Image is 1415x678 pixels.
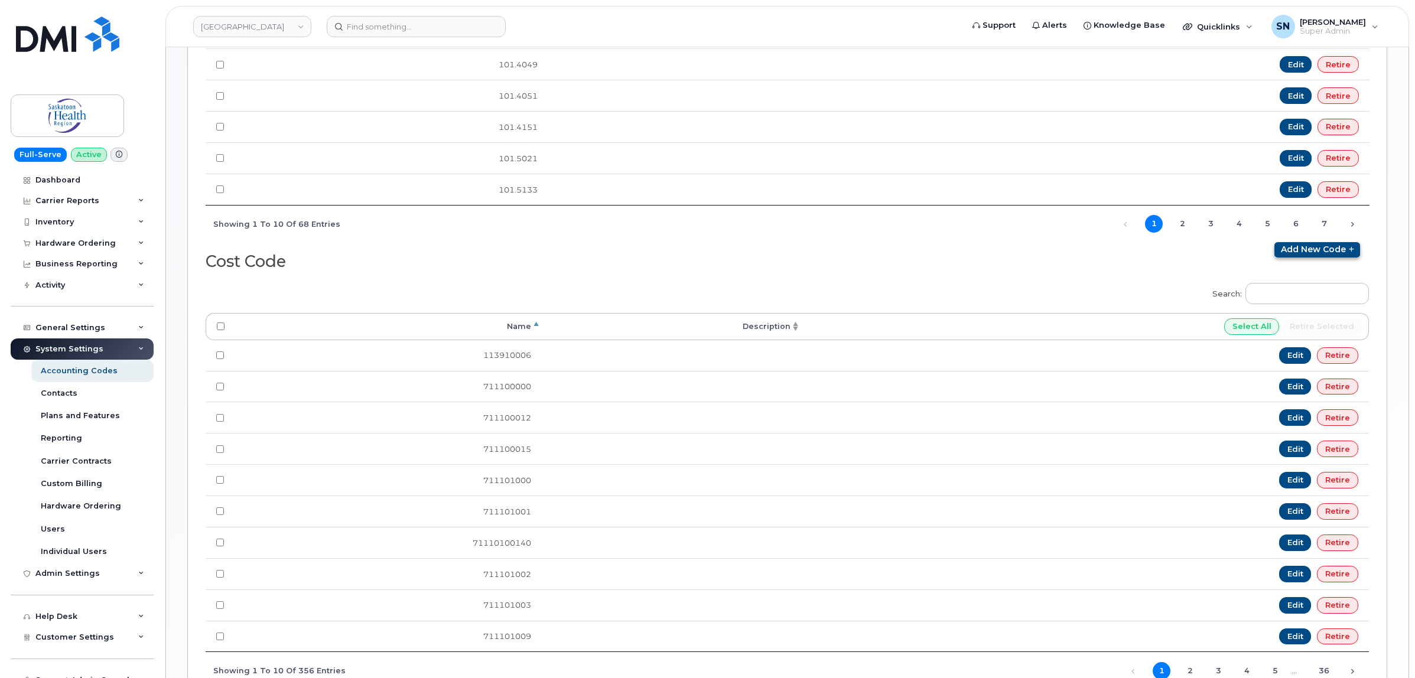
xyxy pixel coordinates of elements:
[235,589,542,621] td: 711101003
[1318,181,1359,198] a: Retire
[235,48,548,80] td: 101.4049
[327,16,506,37] input: Find something...
[1280,119,1312,135] a: Edit
[206,213,340,233] div: Showing 1 to 10 of 68 entries
[193,16,311,37] a: Saskatoon Health Region
[1197,22,1240,31] span: Quicklinks
[1279,347,1312,364] a: Edit
[1094,19,1165,31] span: Knowledge Base
[1300,27,1366,36] span: Super Admin
[964,14,1024,37] a: Support
[1075,14,1173,37] a: Knowledge Base
[1280,150,1312,167] a: Edit
[235,558,542,589] td: 711101002
[1175,15,1261,38] div: Quicklinks
[1279,472,1312,488] a: Edit
[1318,87,1359,104] a: Retire
[1317,534,1358,551] a: Retire
[1317,503,1358,520] a: Retire
[235,433,542,464] td: 711100015
[1300,17,1366,27] span: [PERSON_NAME]
[235,142,548,174] td: 101.5021
[1263,15,1387,38] div: Sabrina Nguyen
[1279,628,1312,645] a: Edit
[1317,597,1358,614] a: Retire
[1279,409,1312,426] a: Edit
[1202,215,1219,233] a: 3
[235,496,542,527] td: 711101001
[206,253,778,270] h2: Cost Code
[1284,666,1305,675] span: …
[1245,283,1369,304] input: Search:
[1280,181,1312,198] a: Edit
[235,621,542,652] td: 711101009
[1317,409,1358,426] a: Retire
[1274,242,1360,257] a: Add new code
[1317,628,1358,645] a: Retire
[1344,216,1361,233] a: Next
[1205,275,1369,308] label: Search:
[1279,503,1312,520] a: Edit
[235,80,548,111] td: 101.4051
[235,174,548,205] td: 101.5133
[235,527,542,558] td: 71110100140
[235,313,542,340] th: Name: activate to sort column descending
[235,111,548,142] td: 101.4151
[1317,347,1358,364] a: Retire
[1317,472,1358,488] a: Retire
[1042,19,1067,31] span: Alerts
[1279,597,1312,614] a: Edit
[1317,566,1358,582] a: Retire
[983,19,1016,31] span: Support
[1279,534,1312,551] a: Edit
[1280,56,1312,73] a: Edit
[1258,215,1276,233] a: 5
[1318,119,1359,135] a: Retire
[235,371,542,402] td: 711100000
[1279,379,1312,395] a: Edit
[1230,215,1248,233] a: 4
[1318,56,1359,73] a: Retire
[1173,215,1191,233] a: 2
[1279,441,1312,457] a: Edit
[1315,215,1333,233] a: 7
[1317,379,1358,395] a: Retire
[1024,14,1075,37] a: Alerts
[1145,215,1163,233] a: 1
[1224,318,1280,335] input: Select All
[1276,19,1290,34] span: SN
[1364,627,1406,669] iframe: Messenger Launcher
[235,464,542,496] td: 711101000
[1287,215,1305,233] a: 6
[1117,216,1134,233] a: Previous
[1317,441,1358,457] a: Retire
[1279,566,1312,582] a: Edit
[542,313,801,340] th: Description: activate to sort column ascending
[1318,150,1359,167] a: Retire
[235,402,542,433] td: 711100012
[235,340,542,371] td: 113910006
[1280,87,1312,104] a: Edit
